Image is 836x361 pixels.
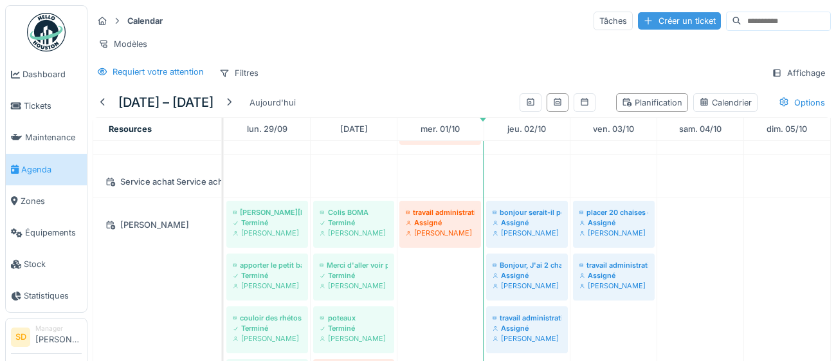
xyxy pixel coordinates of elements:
div: Calendrier [699,97,752,109]
div: Modèles [93,35,153,53]
a: Zones [6,185,87,217]
div: [PERSON_NAME] [320,333,388,344]
div: Terminé [320,323,388,333]
span: Zones [21,195,82,207]
span: Équipements [25,227,82,239]
div: Terminé [320,218,388,228]
a: Agenda [6,154,87,185]
div: apporter le petit baffle à roulette + micro sans fil à l'accueil [233,260,302,270]
a: Stock [6,248,87,280]
a: 4 octobre 2025 [676,120,725,138]
a: 5 octobre 2025 [763,120,810,138]
div: bonjour serait-il possible de retirer les dalles de béton qui se trouve des 2 cotés des cages esc... [493,207,561,218]
div: Tâches [594,12,633,30]
div: Terminé [320,270,388,281]
a: 3 octobre 2025 [590,120,637,138]
a: Maintenance [6,122,87,153]
a: Tickets [6,90,87,122]
a: 2 octobre 2025 [504,120,549,138]
div: [PERSON_NAME] [233,281,302,291]
div: Manager [35,324,82,333]
div: Aujourd'hui [244,94,301,111]
a: Dashboard [6,59,87,90]
div: Assigné [579,218,648,228]
a: Équipements [6,217,87,248]
div: [PERSON_NAME] [101,217,214,233]
div: [PERSON_NAME] [320,281,388,291]
div: Merci d'aller voir pour le morceau de mur d'détacher a l'entrée de la salle 1 [320,260,388,270]
div: travail administratif mails planification et autres [493,313,561,323]
div: [PERSON_NAME] [493,281,561,291]
div: Terminé [233,218,302,228]
div: [PERSON_NAME] [579,281,648,291]
div: [PERSON_NAME] [406,228,475,238]
span: Statistiques [24,290,82,302]
img: Badge_color-CXgf-gQk.svg [27,13,66,51]
div: [PERSON_NAME] [233,333,302,344]
a: 1 octobre 2025 [417,120,463,138]
div: Affichage [766,64,831,82]
div: placer 20 chaises de la salle verte vers [PERSON_NAME] pour les primaire et prendre la clé de la ... [579,207,648,218]
div: Colis BOMA [320,207,388,218]
div: [PERSON_NAME] [493,333,561,344]
div: Requiert votre attention [113,66,204,78]
span: Resources [109,124,152,134]
li: SD [11,328,30,347]
div: travail administratif mails planification et autres [579,260,648,270]
div: couloir des rhétos [233,313,302,323]
h5: [DATE] – [DATE] [118,95,214,110]
div: Assigné [406,218,475,228]
div: Service achat Service achat [101,174,214,190]
div: [PERSON_NAME] [493,228,561,238]
div: Bonjour, J'ai 2 chaises cassées en salle d'étude. Pourrais-je en avoir 2 autres pour les remplacer ? [493,260,561,270]
div: Filtres [214,64,264,82]
div: Terminé [233,270,302,281]
div: Assigné [579,270,648,281]
a: 30 septembre 2025 [337,120,371,138]
div: poteaux [320,313,388,323]
span: Agenda [21,163,82,176]
div: [PERSON_NAME] [579,228,648,238]
div: Assigné [493,323,561,333]
span: Tickets [24,100,82,112]
span: Dashboard [23,68,82,80]
a: Statistiques [6,280,87,311]
strong: Calendar [122,15,168,27]
div: travail administratif mails planification et autres [406,207,475,218]
a: SD Manager[PERSON_NAME] [11,324,82,355]
div: Créer un ticket [638,12,721,30]
div: Assigné [493,218,561,228]
div: [PERSON_NAME] [233,228,302,238]
li: [PERSON_NAME] [35,324,82,351]
span: Stock [24,258,82,270]
div: Options [773,93,831,112]
div: Terminé [233,323,302,333]
div: [PERSON_NAME] [320,228,388,238]
div: Assigné [493,270,561,281]
div: [PERSON_NAME][DATE] 13:53 (il y a 17 heures) À Service Bonjour, [PERSON_NAME] s'est détaché du mu... [233,207,302,218]
div: Planification [622,97,682,109]
a: 29 septembre 2025 [244,120,291,138]
span: Maintenance [25,131,82,143]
